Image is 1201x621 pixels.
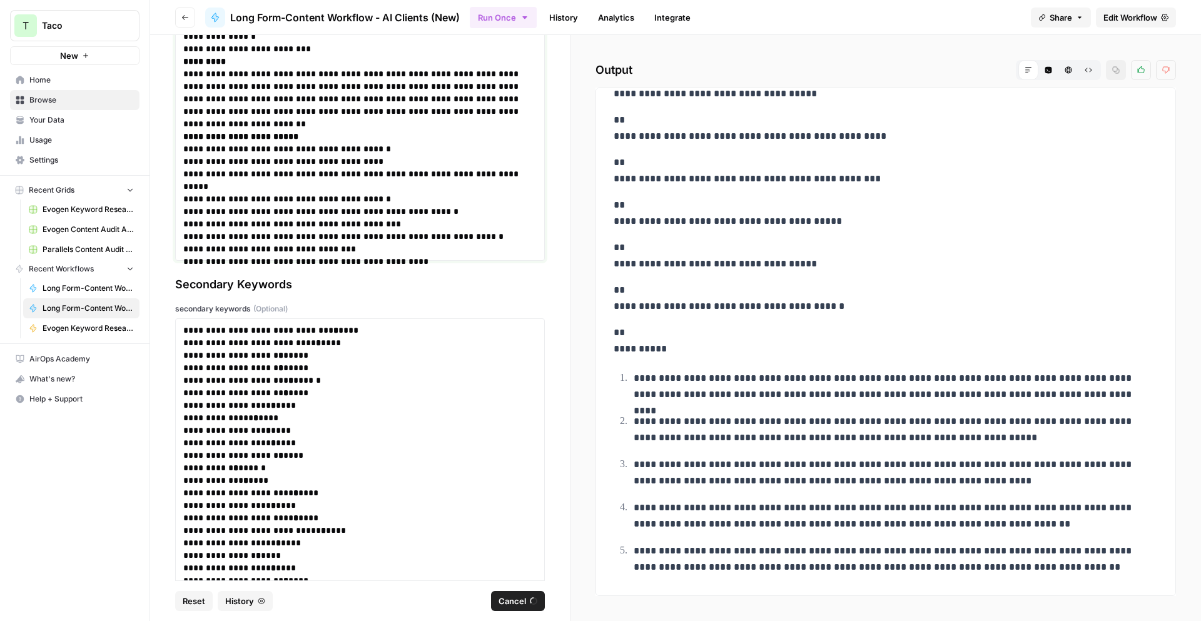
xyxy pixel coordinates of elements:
span: Settings [29,154,134,166]
a: Analytics [590,8,642,28]
a: Home [10,70,139,90]
a: Long Form-Content Workflow - AI Clients (New) [205,8,460,28]
a: Long Form-Content Workflow (Portuguese) [23,278,139,298]
button: Reset [175,591,213,611]
a: History [542,8,585,28]
button: What's new? [10,369,139,389]
button: Cancel [491,591,545,611]
a: Evogen Content Audit Agent Grid [23,220,139,240]
span: Home [29,74,134,86]
button: Recent Grids [10,181,139,199]
span: Cancel [499,595,526,607]
span: Evogen Content Audit Agent Grid [43,224,134,235]
a: Long Form-Content Workflow - AI Clients (New) [23,298,139,318]
a: Edit Workflow [1096,8,1176,28]
span: Long Form-Content Workflow - AI Clients (New) [43,303,134,314]
button: History [218,591,273,611]
a: Your Data [10,110,139,130]
h2: Output [595,60,1176,80]
label: secondary keywords [175,303,545,315]
button: New [10,46,139,65]
button: Run Once [470,7,537,28]
a: Parallels Content Audit Agent Grid [23,240,139,260]
span: Reset [183,595,205,607]
span: Help + Support [29,393,134,405]
span: Browse [29,94,134,106]
a: AirOps Academy [10,349,139,369]
div: Secondary Keywords [175,276,545,293]
span: Taco [42,19,118,32]
a: Usage [10,130,139,150]
span: Share [1050,11,1072,24]
button: Workspace: Taco [10,10,139,41]
span: (Optional) [253,303,288,315]
a: Evogen Keyword Research Agent Grid [23,199,139,220]
span: T [23,18,29,33]
span: Parallels Content Audit Agent Grid [43,244,134,255]
span: Recent Workflows [29,263,94,275]
a: Browse [10,90,139,110]
span: Long Form-Content Workflow - AI Clients (New) [230,10,460,25]
span: Usage [29,134,134,146]
span: History [225,595,254,607]
button: Help + Support [10,389,139,409]
a: Integrate [647,8,698,28]
a: Settings [10,150,139,170]
span: Evogen Keyword Research Agent [43,323,134,334]
span: Long Form-Content Workflow (Portuguese) [43,283,134,294]
button: Share [1031,8,1091,28]
button: Recent Workflows [10,260,139,278]
span: New [60,49,78,62]
div: What's new? [11,370,139,388]
span: Edit Workflow [1103,11,1157,24]
span: Recent Grids [29,184,74,196]
span: AirOps Academy [29,353,134,365]
span: Evogen Keyword Research Agent Grid [43,204,134,215]
a: Evogen Keyword Research Agent [23,318,139,338]
span: Your Data [29,114,134,126]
